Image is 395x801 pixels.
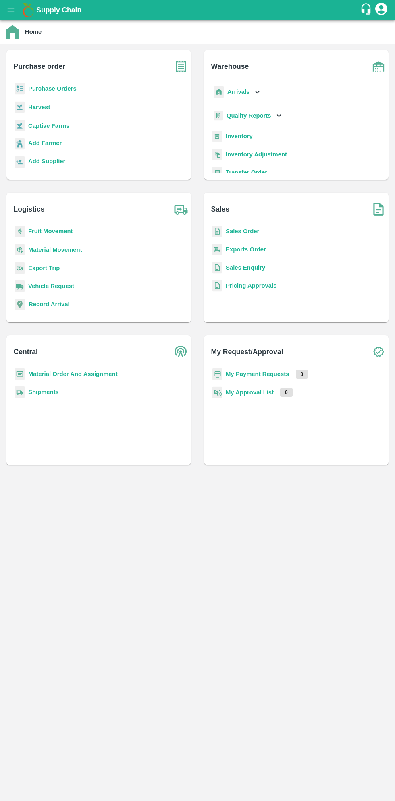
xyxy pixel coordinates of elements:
a: Add Supplier [28,157,65,168]
a: Inventory Adjustment [226,151,287,158]
p: 0 [280,388,293,397]
img: purchase [171,56,191,77]
img: supplier [15,156,25,168]
img: sales [212,262,222,274]
b: Central [14,346,38,357]
img: fruit [15,226,25,237]
b: Home [25,29,42,35]
a: Inventory [226,133,253,139]
a: Supply Chain [36,4,360,16]
img: logo [20,2,36,18]
b: Supply Chain [36,6,81,14]
div: Arrivals [212,83,262,101]
img: home [6,25,19,39]
img: truck [171,199,191,219]
a: Add Farmer [28,139,62,149]
img: sales [212,280,222,292]
img: qualityReport [214,111,223,121]
div: account of current user [374,2,389,19]
img: central [171,342,191,362]
div: Quality Reports [212,108,283,124]
b: Add Farmer [28,140,62,146]
img: payment [212,368,222,380]
b: Add Supplier [28,158,65,164]
b: Sales [211,203,230,215]
img: shipments [212,244,222,255]
img: reciept [15,83,25,95]
a: Record Arrival [29,301,70,307]
img: vehicle [15,280,25,292]
a: Purchase Orders [28,85,77,92]
a: Sales Enquiry [226,264,265,271]
img: harvest [15,101,25,113]
img: soSales [368,199,389,219]
a: My Approval List [226,389,274,396]
a: Vehicle Request [28,283,74,289]
img: delivery [15,262,25,274]
img: shipments [15,386,25,398]
a: Material Order And Assignment [28,371,118,377]
a: Fruit Movement [28,228,73,234]
img: whArrival [214,86,224,98]
img: farmer [15,138,25,150]
b: Logistics [14,203,45,215]
a: My Payment Requests [226,371,289,377]
a: Pricing Approvals [226,282,276,289]
a: Export Trip [28,265,60,271]
a: Transfer Order [226,169,267,176]
a: Shipments [28,389,59,395]
img: warehouse [368,56,389,77]
b: My Request/Approval [211,346,283,357]
img: whInventory [212,131,222,142]
button: open drawer [2,1,20,19]
img: recordArrival [15,299,25,310]
img: sales [212,226,222,237]
b: Quality Reports [227,112,271,119]
img: centralMaterial [15,368,25,380]
a: Harvest [28,104,50,110]
a: Sales Order [226,228,259,234]
img: approval [212,386,222,398]
a: Exports Order [226,246,266,253]
p: 0 [296,370,308,379]
b: Arrivals [227,89,249,95]
a: Material Movement [28,247,82,253]
img: harvest [15,120,25,132]
img: material [15,244,25,256]
b: Purchase order [14,61,65,72]
img: inventory [212,149,222,160]
div: customer-support [360,3,374,17]
a: Captive Farms [28,122,69,129]
img: whTransfer [212,167,222,178]
img: check [368,342,389,362]
b: Warehouse [211,61,249,72]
